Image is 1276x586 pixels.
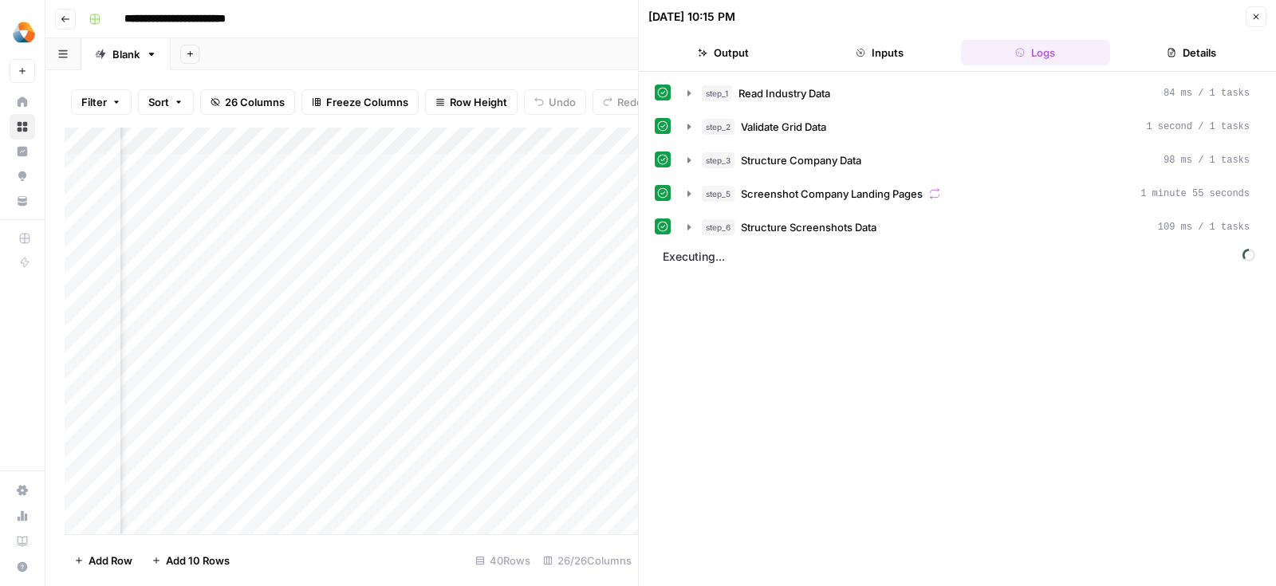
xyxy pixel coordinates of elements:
button: Add 10 Rows [142,548,239,573]
span: step_3 [702,152,734,168]
span: Structure Screenshots Data [741,219,876,235]
span: Screenshot Company Landing Pages [741,186,923,202]
span: Redo [617,94,643,110]
span: Freeze Columns [326,94,408,110]
span: Sort [148,94,169,110]
button: Redo [593,89,653,115]
a: Your Data [10,188,35,214]
a: Settings [10,478,35,503]
button: Filter [71,89,132,115]
span: Filter [81,94,107,110]
div: Blank [112,46,140,62]
button: Sort [138,89,194,115]
button: 1 second / 1 tasks [678,114,1259,140]
span: 84 ms / 1 tasks [1164,86,1250,100]
button: Row Height [425,89,518,115]
span: Structure Company Data [741,152,861,168]
button: 26 Columns [200,89,295,115]
button: Help + Support [10,554,35,580]
button: Freeze Columns [301,89,419,115]
button: Logs [961,40,1111,65]
button: Inputs [805,40,955,65]
div: 40 Rows [469,548,537,573]
span: Row Height [450,94,507,110]
a: Home [10,89,35,115]
span: step_2 [702,119,734,135]
img: Milengo Logo [10,18,38,47]
span: Add 10 Rows [166,553,230,568]
a: Learning Hub [10,529,35,554]
span: 1 second / 1 tasks [1146,120,1250,134]
span: Validate Grid Data [741,119,826,135]
span: Read Industry Data [738,85,830,101]
div: [DATE] 10:15 PM [648,9,735,25]
span: Undo [549,94,576,110]
button: Undo [524,89,586,115]
button: 109 ms / 1 tasks [678,214,1259,240]
button: 84 ms / 1 tasks [678,81,1259,106]
a: Browse [10,114,35,140]
a: Insights [10,139,35,164]
button: 1 minute 55 seconds [678,181,1259,206]
span: Executing... [658,244,1260,269]
span: step_1 [702,85,732,101]
span: 98 ms / 1 tasks [1164,153,1250,167]
button: Output [648,40,798,65]
span: Add Row [89,553,132,568]
span: 109 ms / 1 tasks [1158,220,1250,234]
a: Blank [81,38,171,70]
span: step_6 [702,219,734,235]
div: 26/26 Columns [537,548,638,573]
button: 98 ms / 1 tasks [678,147,1259,173]
button: Add Row [65,548,142,573]
a: Usage [10,503,35,529]
a: Opportunities [10,163,35,189]
span: 1 minute 55 seconds [1140,187,1250,201]
button: Details [1116,40,1266,65]
button: Workspace: Milengo [10,13,35,53]
span: step_5 [702,186,734,202]
span: 26 Columns [225,94,285,110]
